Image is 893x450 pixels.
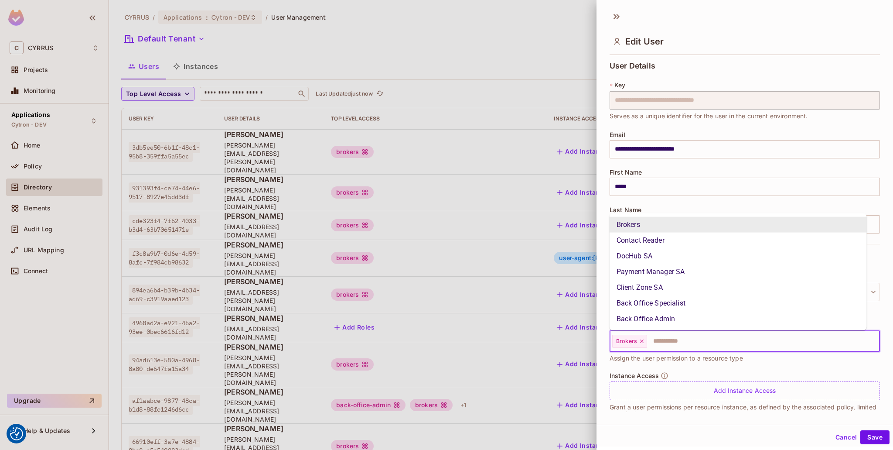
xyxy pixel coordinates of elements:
[625,36,664,47] span: Edit User
[860,430,890,444] button: Save
[614,82,625,89] span: Key
[610,354,743,363] span: Assign the user permission to a resource type
[610,217,867,233] li: Brokers
[610,62,655,70] span: User Details
[610,372,659,379] span: Instance Access
[610,295,867,311] li: Back Office Specialist
[610,111,808,121] span: Serves as a unique identifier for the user in the current environment.
[610,233,867,248] li: Contact Reader
[610,264,867,280] li: Payment Manager SA
[610,248,867,264] li: DocHub SA
[610,131,626,138] span: Email
[610,311,867,327] li: Back Office Admin
[612,335,647,348] div: Brokers
[10,427,23,440] button: Consent Preferences
[616,338,637,345] span: Brokers
[610,206,641,213] span: Last Name
[10,427,23,440] img: Revisit consent button
[610,280,867,295] li: Client Zone SA
[875,340,877,342] button: Close
[610,404,880,418] p: Grant a user permissions per resource instance, as defined by the associated policy, limited to a...
[610,381,880,400] div: Add Instance Access
[832,430,860,444] button: Cancel
[610,169,642,176] span: First Name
